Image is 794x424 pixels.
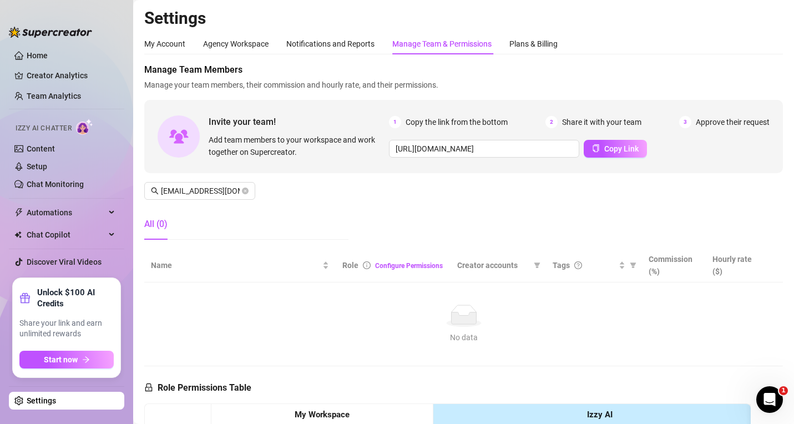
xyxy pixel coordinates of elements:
h5: Role Permissions Table [144,381,251,395]
strong: My Workspace [295,410,350,420]
th: Hourly rate ($) [706,249,770,282]
span: arrow-right [82,356,90,364]
div: Plans & Billing [509,38,558,50]
a: Configure Permissions [375,262,443,270]
span: lock [144,383,153,392]
button: Copy Link [584,140,647,158]
span: 3 [679,116,691,128]
span: Invite your team! [209,115,389,129]
span: Name [151,259,320,271]
a: Content [27,144,55,153]
span: filter [534,262,540,269]
span: Share your link and earn unlimited rewards [19,318,114,340]
span: thunderbolt [14,208,23,217]
span: Approve their request [696,116,770,128]
a: Settings [27,396,56,405]
span: search [151,187,159,195]
span: Manage your team members, their commission and hourly rate, and their permissions. [144,79,783,91]
th: Commission (%) [642,249,706,282]
button: Start nowarrow-right [19,351,114,369]
span: question-circle [574,261,582,269]
span: Role [342,261,358,270]
div: No data [155,331,772,344]
span: Add team members to your workspace and work together on Supercreator. [209,134,385,158]
span: info-circle [363,261,371,269]
div: Manage Team & Permissions [392,38,492,50]
a: Discover Viral Videos [27,258,102,266]
h2: Settings [144,8,783,29]
span: Creator accounts [457,259,530,271]
span: Copy the link from the bottom [406,116,508,128]
a: Creator Analytics [27,67,115,84]
span: Start now [44,355,78,364]
strong: Unlock $100 AI Credits [37,287,114,309]
a: Home [27,51,48,60]
span: 1 [389,116,401,128]
button: close-circle [242,188,249,194]
span: 2 [545,116,558,128]
span: Izzy AI Chatter [16,123,72,134]
span: Copy Link [604,144,639,153]
span: copy [592,144,600,152]
div: My Account [144,38,185,50]
span: gift [19,292,31,304]
iframe: Intercom live chat [756,386,783,413]
span: filter [532,257,543,274]
span: filter [628,257,639,274]
span: Manage Team Members [144,63,783,77]
a: Chat Monitoring [27,180,84,189]
span: Share it with your team [562,116,641,128]
input: Search members [161,185,240,197]
div: Notifications and Reports [286,38,375,50]
img: logo-BBDzfeDw.svg [9,27,92,38]
img: AI Chatter [76,119,93,135]
span: Automations [27,204,105,221]
span: Chat Copilot [27,226,105,244]
span: 1 [779,386,788,395]
a: Team Analytics [27,92,81,100]
span: Tags [553,259,570,271]
a: Setup [27,162,47,171]
strong: Izzy AI [587,410,613,420]
span: filter [630,262,636,269]
div: All (0) [144,218,168,231]
img: Chat Copilot [14,231,22,239]
th: Name [144,249,336,282]
div: Agency Workspace [203,38,269,50]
